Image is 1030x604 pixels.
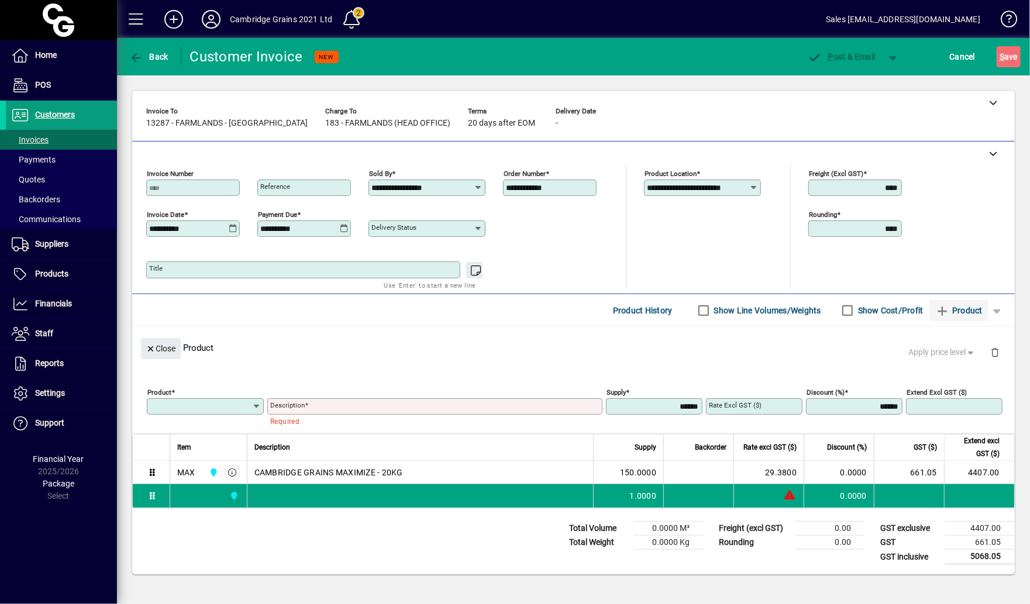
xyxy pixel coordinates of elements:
span: 13287 - FARMLANDS - [GEOGRAPHIC_DATA] [146,119,308,128]
mat-label: Product [147,388,171,396]
div: Sales [EMAIL_ADDRESS][DOMAIN_NAME] [826,10,980,29]
td: 0.0000 Kg [633,536,704,550]
button: Back [126,46,171,67]
td: 0.00 [795,522,865,536]
mat-label: Extend excl GST ($) [907,388,967,396]
span: Products [35,269,68,278]
a: Suppliers [6,230,117,259]
button: Apply price level [904,342,981,363]
button: Save [997,46,1021,67]
span: Customers [35,110,75,119]
mat-label: Invoice number [147,170,194,178]
a: POS [6,71,117,100]
mat-label: Product location [645,170,697,178]
a: Quotes [6,170,117,189]
span: Discount (%) [827,441,867,454]
span: NEW [319,53,334,61]
span: Product History [613,301,673,320]
td: GST exclusive [874,522,945,536]
span: Backorder [695,441,726,454]
label: Show Cost/Profit [856,305,924,316]
td: 5068.05 [945,550,1015,564]
a: Settings [6,379,117,408]
mat-label: Freight (excl GST) [809,170,863,178]
span: Cambridge Grains 2021 Ltd [226,489,240,502]
span: Description [254,441,290,454]
mat-label: Rounding [809,210,837,219]
span: S [1000,52,1004,61]
a: Invoices [6,130,117,150]
span: Invoices [12,135,49,144]
td: 0.0000 [804,484,874,508]
td: GST inclusive [874,550,945,564]
span: Cambridge Grains 2021 Ltd [206,466,219,479]
span: Close [146,339,176,358]
div: Product [132,326,1015,369]
a: Home [6,41,117,70]
div: Customer Invoice [190,47,303,66]
span: CAMBRIDGE GRAINS MAXIMIZE - 20KG [254,467,403,478]
span: Supply [635,441,656,454]
td: 0.00 [795,536,865,550]
span: P [828,52,833,61]
span: 183 - FARMLANDS (HEAD OFFICE) [325,119,450,128]
span: ost & Email [808,52,876,61]
span: 150.0000 [620,467,656,478]
a: Products [6,260,117,289]
td: Rounding [713,536,795,550]
span: Backorders [12,195,60,204]
mat-label: Rate excl GST ($) [709,401,762,409]
span: Financials [35,299,72,308]
a: Communications [6,209,117,229]
mat-label: Supply [607,388,626,396]
mat-error: Required [270,415,593,427]
td: 0.0000 [804,461,874,484]
app-page-header-button: Close [138,343,184,353]
span: Home [35,50,57,60]
a: Knowledge Base [992,2,1015,40]
a: Reports [6,349,117,378]
a: Payments [6,150,117,170]
mat-label: Invoice date [147,210,184,219]
span: Apply price level [909,346,977,358]
td: Total Weight [563,536,633,550]
button: Profile [192,9,230,30]
td: Total Volume [563,522,633,536]
button: Add [155,9,192,30]
a: Backorders [6,189,117,209]
mat-label: Discount (%) [807,388,845,396]
span: Staff [35,329,53,338]
span: POS [35,80,51,89]
mat-label: Reference [260,182,290,191]
label: Show Line Volumes/Weights [712,305,821,316]
a: Staff [6,319,117,348]
span: Reports [35,358,64,368]
span: Suppliers [35,239,68,248]
span: Rate excl GST ($) [743,441,797,454]
td: 4407.00 [944,461,1014,484]
span: ave [1000,47,1018,66]
mat-label: Order number [504,170,546,178]
span: 1.0000 [630,490,657,502]
td: 661.05 [945,536,1015,550]
button: Close [141,338,181,359]
td: 4407.00 [945,522,1015,536]
a: Support [6,409,117,438]
td: 0.0000 M³ [633,522,704,536]
div: 29.3800 [741,467,797,478]
span: Payments [12,155,56,164]
span: Extend excl GST ($) [952,434,1000,460]
mat-hint: Use 'Enter' to start a new line [384,278,476,292]
span: Settings [35,388,65,398]
mat-label: Sold by [369,170,392,178]
span: Back [129,52,168,61]
mat-label: Delivery status [371,223,416,232]
mat-label: Description [270,401,305,409]
span: - [556,119,558,128]
span: Quotes [12,175,45,184]
td: 661.05 [874,461,944,484]
td: Freight (excl GST) [713,522,795,536]
span: Communications [12,215,81,224]
span: Financial Year [33,454,84,464]
mat-label: Payment due [258,210,297,219]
